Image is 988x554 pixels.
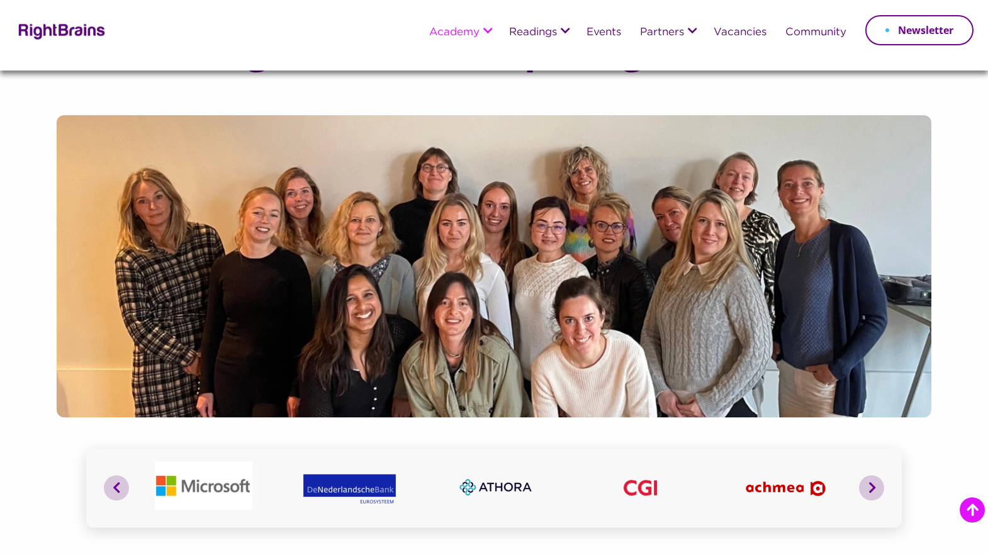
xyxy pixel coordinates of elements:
a: Events [587,27,621,38]
button: Previous [104,475,129,500]
a: Academy [429,27,480,38]
a: Vacancies [714,27,766,38]
img: Rightbrains [14,21,106,40]
a: Readings [509,27,557,38]
button: Next [859,475,884,500]
a: Newsletter [865,15,974,45]
a: Community [785,27,846,38]
a: Partners [640,27,684,38]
